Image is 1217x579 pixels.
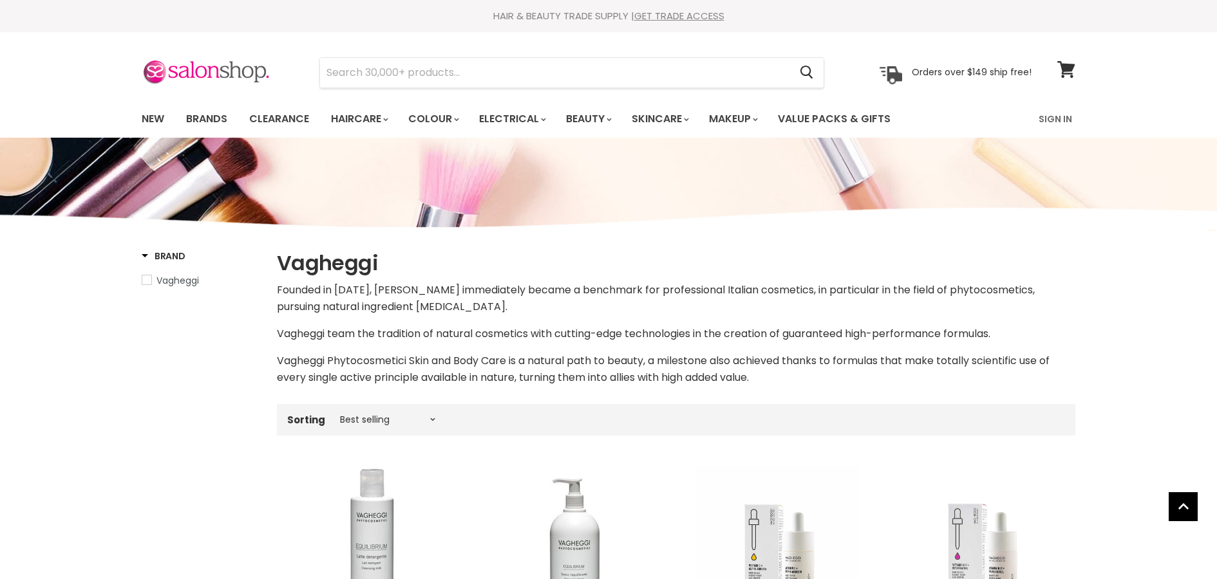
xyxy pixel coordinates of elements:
a: Makeup [699,106,766,133]
p: Founded in [DATE], [PERSON_NAME] immediately became a benchmark for professional Italian cosmetic... [277,282,1075,315]
ul: Main menu [132,100,966,138]
a: Electrical [469,106,554,133]
a: Beauty [556,106,619,133]
label: Sorting [287,414,325,425]
a: New [132,106,174,133]
nav: Main [126,100,1091,138]
a: Colour [399,106,467,133]
a: Haircare [321,106,396,133]
span: Vagheggi [156,274,199,287]
button: Search [789,58,824,87]
a: Sign In [1031,106,1080,133]
p: Orders over $149 ship free! [912,66,1032,78]
a: Vagheggi [142,273,261,288]
a: Value Packs & Gifts [768,106,900,133]
p: Vagheggi team the tradition of natural cosmetics with cutting-edge technologies in the creation o... [277,326,1075,342]
h3: Brand [142,250,185,262]
input: Search [320,58,789,87]
div: HAIR & BEAUTY TRADE SUPPLY | [126,10,1091,23]
h1: Vagheggi [277,250,1075,277]
a: Clearance [240,106,319,133]
iframe: Gorgias live chat messenger [1153,519,1204,566]
span: Vagheggi Phytocosmetici Skin and Body Care is a natural path to beauty, a milestone also achieved... [277,353,1050,385]
a: Skincare [622,106,697,133]
a: Brands [176,106,237,133]
a: GET TRADE ACCESS [634,9,724,23]
form: Product [319,57,824,88]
